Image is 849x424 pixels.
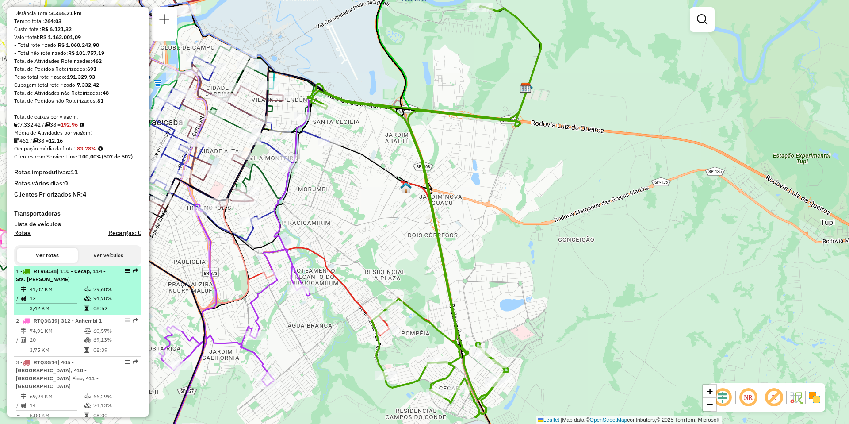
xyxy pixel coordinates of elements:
span: Ocupação média da frota: [14,145,75,152]
strong: 100,00% [79,153,102,160]
i: % de utilização do peso [84,394,91,399]
img: CDD Piracicaba [520,82,532,94]
div: Total de Atividades não Roteirizadas: [14,89,141,97]
button: Ver veículos [78,248,139,263]
span: | 110 - Cecap, 114 - Sta. [PERSON_NAME] [16,268,106,282]
a: Nova sessão e pesquisa [156,11,173,31]
td: 79,60% [93,285,138,294]
td: 41,07 KM [29,285,84,294]
span: | [561,417,562,423]
i: Total de Atividades [21,296,26,301]
td: 69,13% [93,335,138,344]
strong: 81 [97,97,103,104]
div: 462 / 38 = [14,137,141,145]
span: Ocultar NR [738,387,759,408]
span: | 405 - [GEOGRAPHIC_DATA], 410 - [GEOGRAPHIC_DATA] Fino, 411 - [GEOGRAPHIC_DATA] [16,359,99,389]
strong: 83,78% [77,145,96,152]
strong: 0 [64,179,68,187]
span: RTQ3G19 [34,317,57,324]
span: Exibir rótulo [763,387,784,408]
i: Cubagem total roteirizado [14,122,19,127]
div: 7.332,42 / 38 = [14,121,141,129]
div: Cubagem total roteirizado: [14,81,141,89]
em: Opções [125,268,130,274]
i: Total de rotas [44,122,50,127]
div: Média de Atividades por viagem: [14,129,141,137]
em: Opções [125,359,130,365]
a: OpenStreetMap [590,417,627,423]
strong: R$ 101.757,19 [68,50,104,56]
h4: Clientes Priorizados NR: [14,191,141,198]
div: Peso total roteirizado: [14,73,141,81]
h4: Rotas improdutivas: [14,169,141,176]
span: 3 - [16,359,99,389]
i: % de utilização da cubagem [84,337,91,343]
div: Total de Pedidos Roteirizados: [14,65,141,73]
td: / [16,335,20,344]
i: % de utilização da cubagem [84,403,91,408]
td: 5,00 KM [29,411,84,420]
i: Meta Caixas/viagem: 210,20 Diferença: -17,24 [80,122,84,127]
em: Rota exportada [133,268,138,274]
h4: Rotas vários dias: [14,180,141,187]
a: Zoom out [703,398,716,411]
span: RTR6D38 [34,268,57,274]
td: 3,42 KM [29,304,84,313]
td: 20 [29,335,84,344]
i: Total de Atividades [21,403,26,408]
td: 12 [29,294,84,303]
td: 74,13% [93,401,138,410]
button: Ver rotas [17,248,78,263]
span: Ocultar deslocamento [712,387,733,408]
img: 480 UDC Light Piracicaba [400,182,412,193]
a: Rotas [14,229,31,237]
div: Total de caixas por viagem: [14,113,141,121]
div: Total de Atividades Roteirizadas: [14,57,141,65]
strong: 192,96 [61,121,78,128]
td: 69,94 KM [29,392,84,401]
i: Distância Total [21,394,26,399]
td: 08:39 [93,346,138,355]
div: Total de Pedidos não Roteirizados: [14,97,141,105]
span: RTQ3G14 [34,359,57,366]
a: Leaflet [538,417,559,423]
i: Distância Total [21,287,26,292]
td: 74,91 KM [29,327,84,335]
td: 08:00 [93,411,138,420]
h4: Transportadoras [14,210,141,217]
a: Zoom in [703,385,716,398]
h4: Recargas: 0 [108,229,141,237]
h4: Lista de veículos [14,220,141,228]
img: Fluxo de ruas [789,390,803,405]
i: Total de Atividades [14,138,19,143]
td: 3,75 KM [29,346,84,355]
em: Opções [125,318,130,323]
span: − [707,399,713,410]
td: = [16,346,20,355]
strong: 264:03 [44,18,61,24]
span: Clientes com Service Time: [14,153,79,160]
i: Total de Atividades [21,337,26,343]
span: + [707,385,713,397]
strong: R$ 1.162.001,09 [40,34,81,40]
a: Exibir filtros [693,11,711,28]
em: Rota exportada [133,359,138,365]
div: Tempo total: [14,17,141,25]
i: Tempo total em rota [84,413,89,418]
i: Tempo total em rota [84,347,89,353]
td: 66,29% [93,392,138,401]
strong: 11 [71,168,78,176]
img: Exibir/Ocultar setores [807,390,822,405]
td: / [16,401,20,410]
div: Distância Total: [14,9,141,17]
td: = [16,304,20,313]
strong: 462 [92,58,102,64]
strong: 48 [103,89,109,96]
strong: 12,16 [49,137,63,144]
td: 14 [29,401,84,410]
div: - Total roteirizado: [14,41,141,49]
strong: (507 de 507) [102,153,133,160]
em: Média calculada utilizando a maior ocupação (%Peso ou %Cubagem) de cada rota da sessão. Rotas cro... [98,146,103,151]
td: 60,57% [93,327,138,335]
